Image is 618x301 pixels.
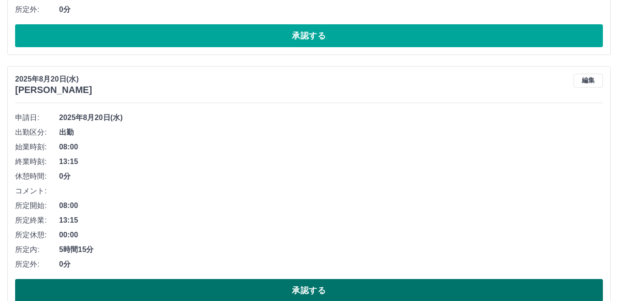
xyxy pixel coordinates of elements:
[59,230,603,241] span: 00:00
[59,215,603,226] span: 13:15
[574,74,603,88] button: 編集
[59,112,603,123] span: 2025年8月20日(水)
[15,127,59,138] span: 出勤区分:
[59,259,603,270] span: 0分
[15,171,59,182] span: 休憩時間:
[59,156,603,167] span: 13:15
[59,127,603,138] span: 出勤
[15,85,92,95] h3: [PERSON_NAME]
[15,186,59,197] span: コメント:
[15,74,92,85] p: 2025年8月20日(水)
[15,215,59,226] span: 所定終業:
[59,244,603,255] span: 5時間15分
[59,4,603,15] span: 0分
[15,112,59,123] span: 申請日:
[15,142,59,153] span: 始業時刻:
[59,171,603,182] span: 0分
[15,4,59,15] span: 所定外:
[15,259,59,270] span: 所定外:
[15,230,59,241] span: 所定休憩:
[15,200,59,211] span: 所定開始:
[15,24,603,47] button: 承認する
[59,200,603,211] span: 08:00
[15,244,59,255] span: 所定内:
[15,156,59,167] span: 終業時刻:
[59,142,603,153] span: 08:00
